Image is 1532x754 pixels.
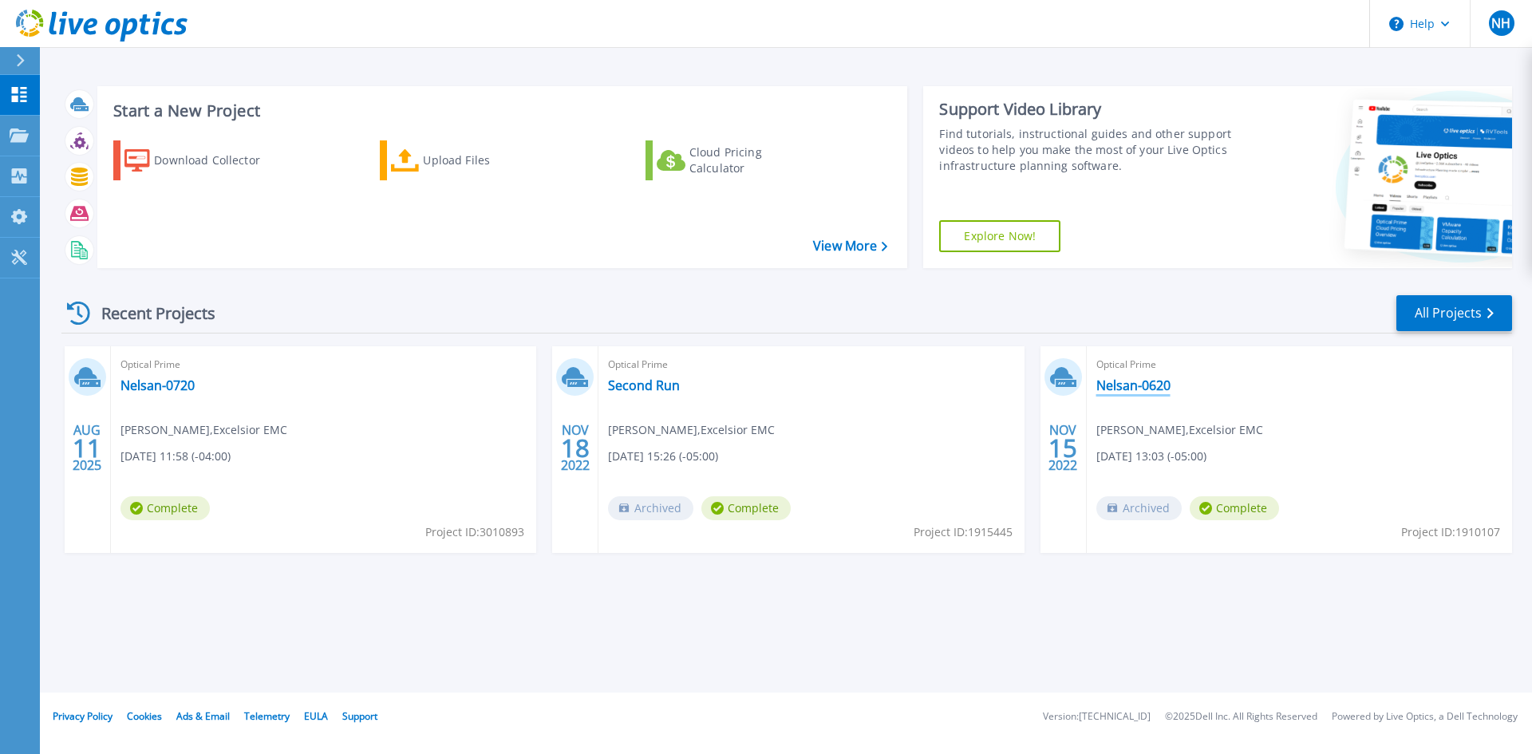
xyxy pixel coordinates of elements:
div: AUG 2025 [72,419,102,477]
span: Project ID: 1915445 [914,523,1013,541]
a: Cloud Pricing Calculator [646,140,823,180]
a: Upload Files [380,140,558,180]
span: Archived [608,496,693,520]
a: All Projects [1396,295,1512,331]
span: Optical Prime [1096,356,1502,373]
div: Download Collector [154,144,282,176]
a: Cookies [127,709,162,723]
div: NOV 2022 [1048,419,1078,477]
a: Nelsan-0720 [120,377,195,393]
a: Second Run [608,377,680,393]
div: Cloud Pricing Calculator [689,144,817,176]
a: Telemetry [244,709,290,723]
span: Optical Prime [608,356,1014,373]
a: Explore Now! [939,220,1060,252]
span: NH [1491,17,1510,30]
div: Recent Projects [61,294,237,333]
span: [DATE] 13:03 (-05:00) [1096,448,1206,465]
span: Complete [1190,496,1279,520]
span: [DATE] 11:58 (-04:00) [120,448,231,465]
a: Download Collector [113,140,291,180]
a: Ads & Email [176,709,230,723]
a: Nelsan-0620 [1096,377,1171,393]
span: [PERSON_NAME] , Excelsior EMC [608,421,775,439]
div: Support Video Library [939,99,1239,120]
li: Version: [TECHNICAL_ID] [1043,712,1151,722]
a: EULA [304,709,328,723]
div: NOV 2022 [560,419,590,477]
a: Privacy Policy [53,709,113,723]
div: Find tutorials, instructional guides and other support videos to help you make the most of your L... [939,126,1239,174]
li: Powered by Live Optics, a Dell Technology [1332,712,1518,722]
span: Project ID: 1910107 [1401,523,1500,541]
li: © 2025 Dell Inc. All Rights Reserved [1165,712,1317,722]
span: Complete [701,496,791,520]
span: [PERSON_NAME] , Excelsior EMC [1096,421,1263,439]
div: Upload Files [423,144,551,176]
a: View More [813,239,887,254]
a: Support [342,709,377,723]
span: 18 [561,441,590,455]
span: Archived [1096,496,1182,520]
span: Complete [120,496,210,520]
span: Optical Prime [120,356,527,373]
h3: Start a New Project [113,102,887,120]
span: 15 [1048,441,1077,455]
span: Project ID: 3010893 [425,523,524,541]
span: [PERSON_NAME] , Excelsior EMC [120,421,287,439]
span: [DATE] 15:26 (-05:00) [608,448,718,465]
span: 11 [73,441,101,455]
